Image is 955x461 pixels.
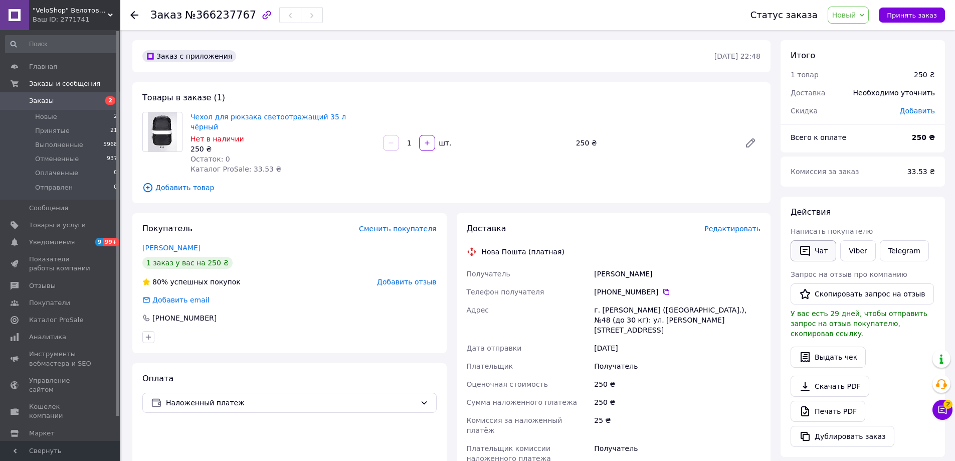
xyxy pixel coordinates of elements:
span: Плательщик [467,362,513,370]
div: 250 ₴ [572,136,736,150]
div: 250 ₴ [190,144,375,154]
a: Редактировать [740,133,760,153]
a: Печать PDF [791,401,865,422]
div: [PERSON_NAME] [592,265,762,283]
span: Оценочная стоимость [467,380,548,388]
button: Дублировать заказ [791,426,894,447]
span: Сообщения [29,204,68,213]
span: №366237767 [185,9,256,21]
div: Необходимо уточнить [847,82,941,104]
span: Отзывы [29,281,56,290]
span: Заказ [150,9,182,21]
span: Действия [791,207,831,217]
span: Принятые [35,126,70,135]
span: 5968 [103,140,117,149]
time: [DATE] 22:48 [714,52,760,60]
span: Заказы [29,96,54,105]
img: Чехол для рюкзака светоотражащий 35 л чёрный [148,112,177,151]
div: [PHONE_NUMBER] [594,287,760,297]
div: успешных покупок [142,277,241,287]
div: 1 заказ у вас на 250 ₴ [142,257,233,269]
span: 1 товар [791,71,819,79]
span: Новые [35,112,57,121]
b: 250 ₴ [912,133,935,141]
a: Чехол для рюкзака светоотражащий 35 л чёрный [190,113,346,131]
div: Вернуться назад [130,10,138,20]
a: Telegram [880,240,929,261]
div: 250 ₴ [914,70,935,80]
span: Сменить покупателя [359,225,436,233]
span: Аналитика [29,333,66,342]
span: Доставка [791,89,825,97]
span: Оплата [142,374,173,383]
span: Всего к оплате [791,133,846,141]
span: Сумма наложенного платежа [467,398,578,406]
span: Доставка [467,224,506,233]
span: Покупатели [29,298,70,308]
button: Скопировать запрос на отзыв [791,283,934,304]
button: Принять заказ [879,8,945,23]
span: Кошелек компании [29,402,93,420]
div: 250 ₴ [592,375,762,393]
a: Viber [840,240,875,261]
span: Получатель [467,270,510,278]
span: Отмененные [35,155,79,164]
span: У вас есть 29 дней, чтобы отправить запрос на отзыв покупателю, скопировав ссылку. [791,310,927,338]
div: Добавить email [151,295,211,305]
div: [DATE] [592,339,762,357]
span: 0 [114,183,117,192]
div: Ваш ID: 2771741 [33,15,120,24]
a: [PERSON_NAME] [142,244,201,252]
button: Чат с покупателем2 [932,400,952,420]
span: Комиссия за наложенный платёж [467,416,562,434]
button: Выдать чек [791,347,866,368]
span: Главная [29,62,57,71]
span: Отправлен [35,183,73,192]
span: Маркет [29,429,55,438]
div: Добавить email [141,295,211,305]
span: Комиссия за заказ [791,168,859,176]
span: Остаток: 0 [190,155,230,163]
span: Товары в заказе (1) [142,93,225,102]
span: Заказы и сообщения [29,79,100,88]
span: Редактировать [704,225,760,233]
span: Каталог ProSale [29,316,83,325]
span: Показатели работы компании [29,255,93,273]
span: Принять заказ [887,12,937,19]
span: 0 [114,169,117,178]
span: Наложенный платеж [166,397,416,408]
div: Статус заказа [750,10,818,20]
span: Телефон получателя [467,288,544,296]
span: Инструменты вебмастера и SEO [29,350,93,368]
span: Уведомления [29,238,75,247]
div: г. [PERSON_NAME] ([GEOGRAPHIC_DATA].), №48 (до 30 кг): ул. [PERSON_NAME][STREET_ADDRESS] [592,301,762,339]
span: Каталог ProSale: 33.53 ₴ [190,165,281,173]
button: Чат [791,240,836,261]
span: Товары и услуги [29,221,86,230]
span: 9 [95,238,103,246]
span: Запрос на отзыв про компанию [791,270,907,278]
span: Оплаченные [35,169,78,178]
span: Написать покупателю [791,227,873,235]
span: "VeloShop" Велотовары и активный отдых [33,6,108,15]
span: Итого [791,51,815,60]
div: Заказ с приложения [142,50,236,62]
a: Скачать PDF [791,376,869,397]
span: Адрес [467,306,489,314]
span: 2 [943,397,952,406]
span: Добавить отзыв [377,278,436,286]
span: 937 [107,155,117,164]
span: Скидка [791,107,818,115]
span: Управление сайтом [29,376,93,394]
span: Новый [832,11,856,19]
span: Дата отправки [467,344,522,352]
span: Нет в наличии [190,135,244,143]
input: Поиск [5,35,118,53]
span: Добавить товар [142,182,760,193]
div: 250 ₴ [592,393,762,411]
span: Добавить [900,107,935,115]
span: Выполненные [35,140,83,149]
span: 2 [105,96,115,105]
div: Нова Пошта (платная) [479,247,567,257]
span: Покупатель [142,224,193,233]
